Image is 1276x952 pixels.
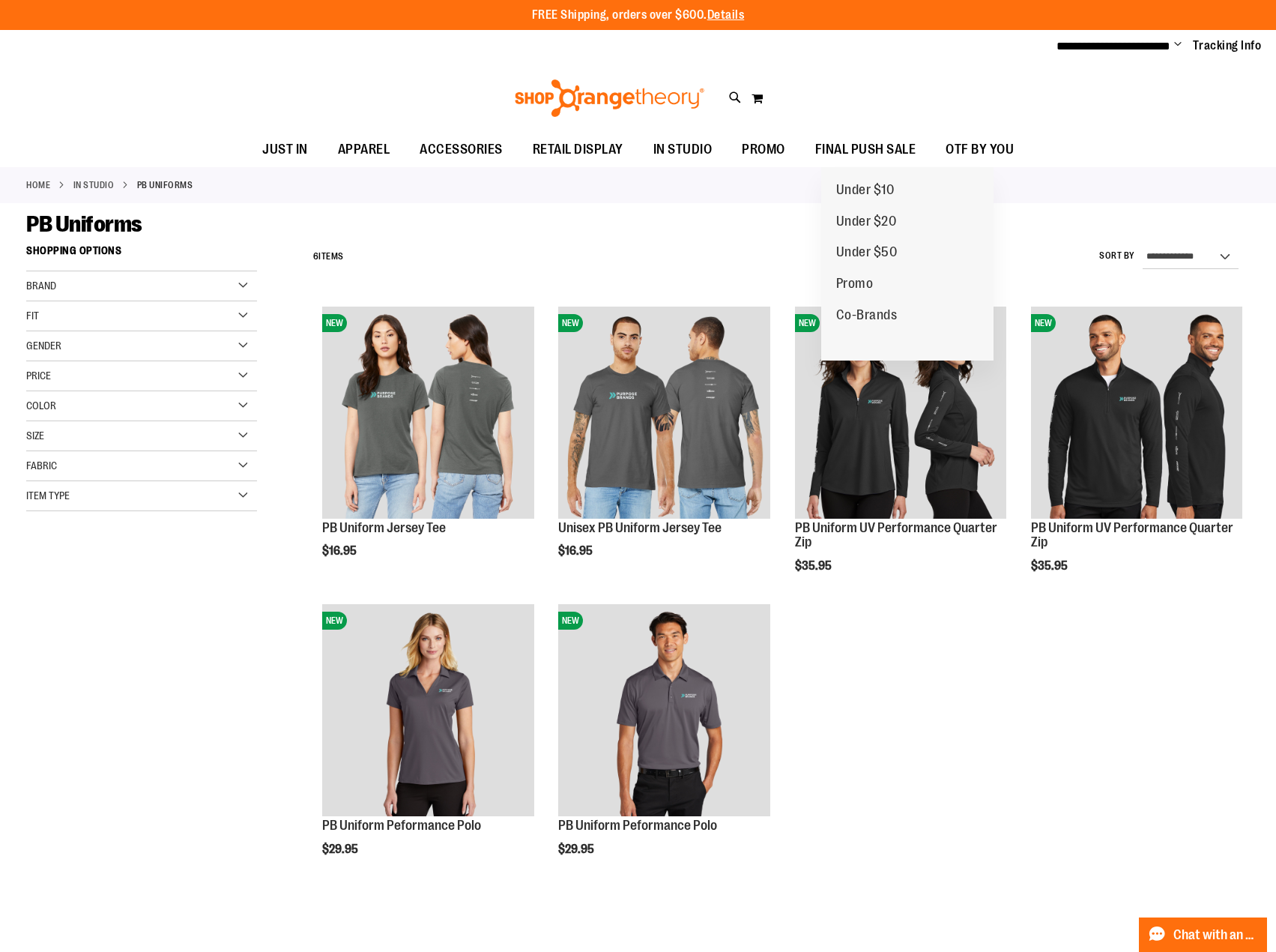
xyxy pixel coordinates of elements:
[262,133,308,166] span: JUST IN
[26,178,50,192] a: Home
[315,299,541,596] div: product
[26,430,44,442] span: Size
[653,133,713,166] span: IN STUDIO
[558,612,583,630] span: NEW
[836,244,898,263] span: Under $50
[322,307,533,518] img: PB Uniform Jersey Tee
[795,520,997,550] a: PB Uniform UV Performance Quarter Zip
[512,79,707,117] img: Shop Orangetheory
[836,307,898,326] span: Co-Brands
[315,597,541,894] div: product
[558,604,769,816] img: PB Uniform Peformance Polo
[313,245,344,268] h2: Items
[1031,307,1242,520] a: PB Uniform UV Performance Quarter ZipNEW
[558,307,769,520] a: Unisex PB Uniform Jersey TeeNEW
[1139,918,1268,952] button: Chat with an Expert
[26,340,61,352] span: Gender
[795,307,1006,518] img: PB Uniform UV Performance Quarter Zip
[338,133,390,166] span: APPAREL
[26,211,142,237] span: PB Uniforms
[742,133,785,166] span: PROMO
[558,314,583,332] span: NEW
[558,843,596,856] span: $29.95
[73,178,115,192] a: IN STUDIO
[558,604,769,818] a: PB Uniform Peformance PoloNEW
[558,520,722,535] a: Unisex PB Uniform Jersey Tee
[313,251,319,262] span: 6
[322,544,359,558] span: $16.95
[558,818,717,833] a: PB Uniform Peformance Polo
[1023,299,1250,611] div: product
[1031,520,1233,550] a: PB Uniform UV Performance Quarter Zip
[707,8,745,22] a: Details
[1193,37,1262,54] a: Tracking Info
[322,604,533,818] a: PB Uniform Peformance PoloNEW
[322,612,347,630] span: NEW
[26,460,57,472] span: Fabric
[836,214,897,232] span: Under $20
[26,370,51,382] span: Price
[26,280,56,292] span: Brand
[532,7,745,24] p: FREE Shipping, orders over $600.
[551,597,777,894] div: product
[1031,307,1242,518] img: PB Uniform UV Performance Quarter Zip
[322,520,446,535] a: PB Uniform Jersey Tee
[322,604,533,816] img: PB Uniform Peformance Polo
[420,133,503,166] span: ACCESSORIES
[322,843,360,856] span: $29.95
[836,276,874,295] span: Promo
[26,238,257,271] strong: Shopping Options
[1173,928,1258,942] span: Chat with an Expert
[322,307,533,520] a: PB Uniform Jersey TeeNEW
[26,489,70,501] span: Item Type
[787,299,1014,611] div: product
[533,133,623,166] span: RETAIL DISPLAY
[558,544,595,558] span: $16.95
[815,133,916,166] span: FINAL PUSH SALE
[1174,38,1182,53] button: Account menu
[795,307,1006,520] a: PB Uniform UV Performance Quarter ZipNEW
[558,307,769,518] img: Unisex PB Uniform Jersey Tee
[1031,314,1056,332] span: NEW
[795,314,820,332] span: NEW
[551,299,777,596] div: product
[795,559,834,573] span: $35.95
[137,178,193,192] strong: PB Uniforms
[1099,250,1135,262] label: Sort By
[1031,559,1070,573] span: $35.95
[26,400,56,412] span: Color
[322,818,481,833] a: PB Uniform Peformance Polo
[946,133,1014,166] span: OTF BY YOU
[322,314,347,332] span: NEW
[26,310,39,322] span: Fit
[836,182,895,201] span: Under $10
